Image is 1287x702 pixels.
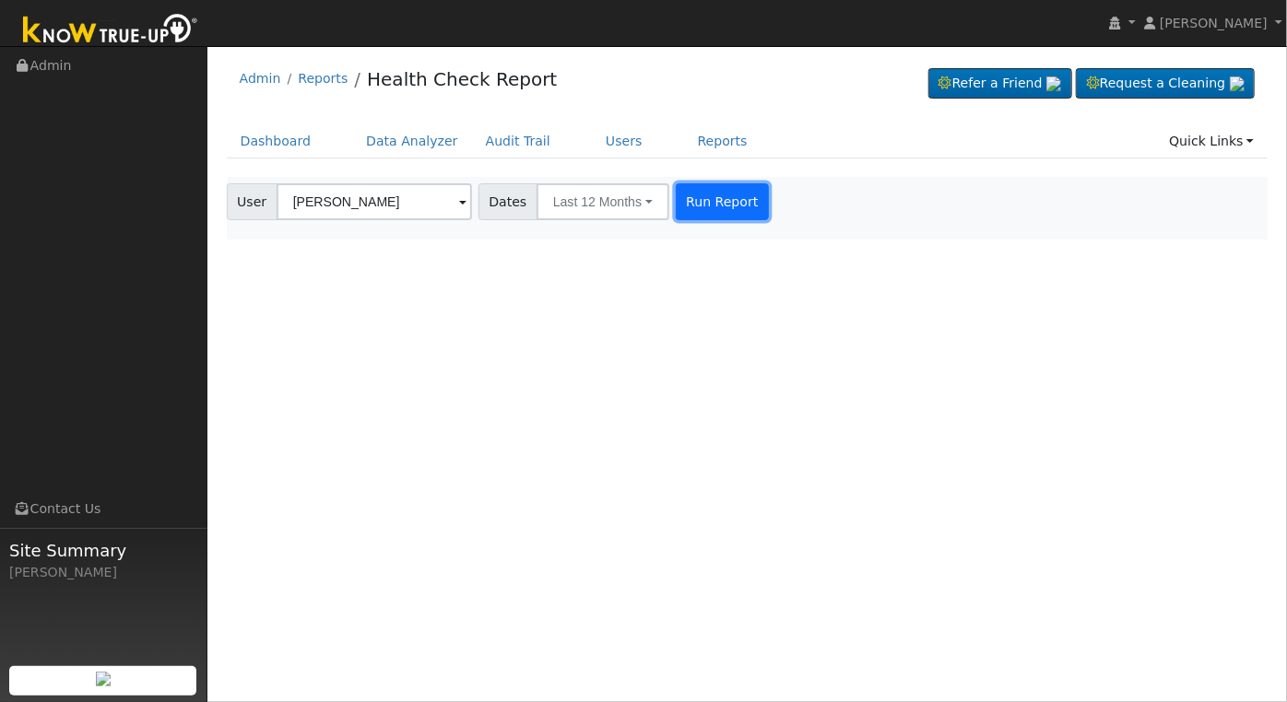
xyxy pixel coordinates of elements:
[367,68,557,90] a: Health Check Report
[1155,124,1268,158] a: Quick Links
[96,672,111,686] img: retrieve
[472,124,564,158] a: Audit Trail
[227,124,325,158] a: Dashboard
[9,563,197,582] div: [PERSON_NAME]
[240,71,281,86] a: Admin
[277,183,472,220] input: Select a User
[227,183,277,220] span: User
[928,68,1072,99] a: Refer a Friend
[1160,16,1268,30] span: [PERSON_NAME]
[478,183,537,220] span: Dates
[14,10,207,52] img: Know True-Up
[298,71,348,86] a: Reports
[352,124,472,158] a: Data Analyzer
[684,124,762,158] a: Reports
[537,183,669,220] button: Last 12 Months
[9,538,197,563] span: Site Summary
[676,183,769,220] button: Run Report
[1230,76,1245,91] img: retrieve
[592,124,656,158] a: Users
[1046,76,1061,91] img: retrieve
[1076,68,1255,99] a: Request a Cleaning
